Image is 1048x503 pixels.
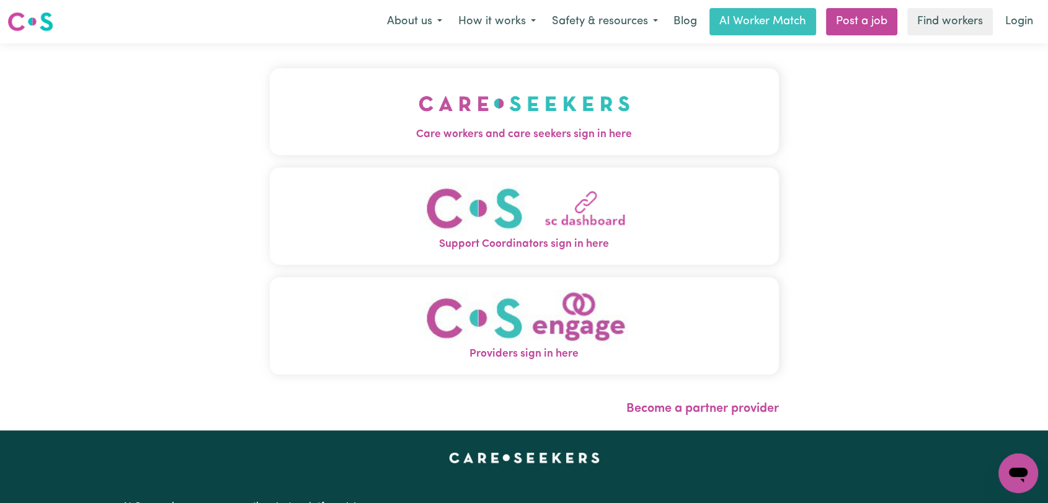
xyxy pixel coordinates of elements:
[709,8,816,35] a: AI Worker Match
[666,8,704,35] a: Blog
[626,403,779,415] a: Become a partner provider
[7,11,53,33] img: Careseekers logo
[907,8,993,35] a: Find workers
[379,9,450,35] button: About us
[450,9,544,35] button: How it works
[7,7,53,36] a: Careseekers logo
[270,277,779,375] button: Providers sign in here
[826,8,897,35] a: Post a job
[270,346,779,362] span: Providers sign in here
[449,453,600,463] a: Careseekers home page
[998,8,1041,35] a: Login
[270,127,779,143] span: Care workers and care seekers sign in here
[270,68,779,155] button: Care workers and care seekers sign in here
[270,236,779,252] span: Support Coordinators sign in here
[998,453,1038,493] iframe: Button to launch messaging window
[270,167,779,265] button: Support Coordinators sign in here
[544,9,666,35] button: Safety & resources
